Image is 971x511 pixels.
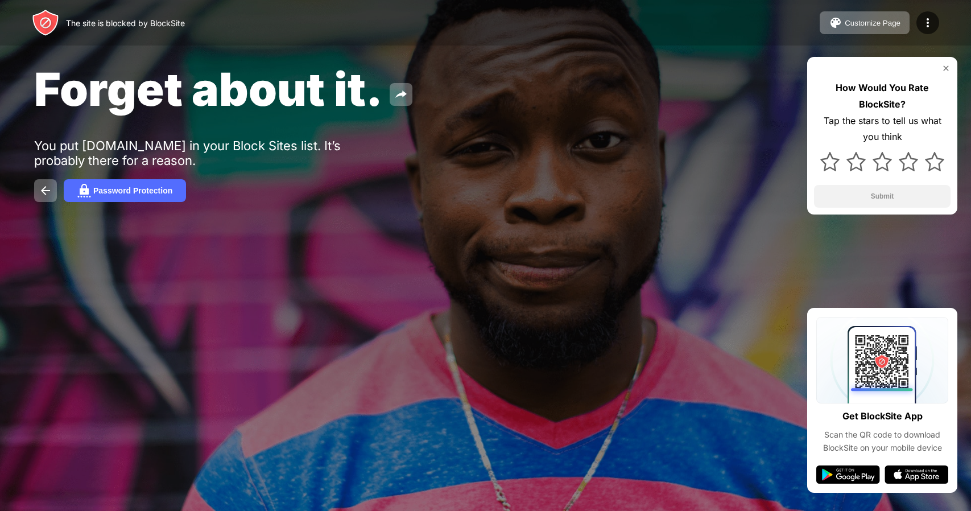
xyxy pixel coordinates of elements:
img: share.svg [394,88,408,101]
img: app-store.svg [885,465,948,484]
button: Submit [814,185,951,208]
img: password.svg [77,184,91,197]
img: star.svg [925,152,944,171]
img: star.svg [846,152,866,171]
div: You put [DOMAIN_NAME] in your Block Sites list. It’s probably there for a reason. [34,138,386,168]
img: star.svg [899,152,918,171]
div: The site is blocked by BlockSite [66,18,185,28]
img: star.svg [873,152,892,171]
img: pallet.svg [829,16,842,30]
img: menu-icon.svg [921,16,935,30]
img: back.svg [39,184,52,197]
div: Scan the QR code to download BlockSite on your mobile device [816,428,948,454]
div: Tap the stars to tell us what you think [814,113,951,146]
div: Get BlockSite App [842,408,923,425]
span: Forget about it. [34,61,383,117]
button: Customize Page [820,11,910,34]
img: qrcode.svg [816,317,948,403]
img: star.svg [820,152,840,171]
img: rate-us-close.svg [941,64,951,73]
img: google-play.svg [816,465,880,484]
button: Password Protection [64,179,186,202]
div: Customize Page [845,19,900,27]
img: header-logo.svg [32,9,59,36]
div: How Would You Rate BlockSite? [814,80,951,113]
div: Password Protection [93,186,172,195]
